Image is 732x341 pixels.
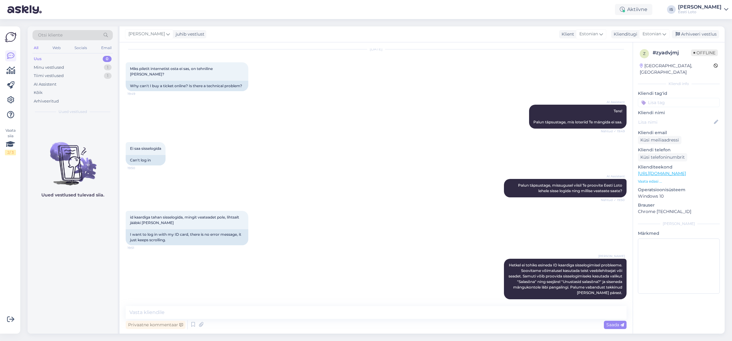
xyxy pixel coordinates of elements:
span: 19:56 [602,300,625,304]
div: AI Assistent [34,81,56,87]
div: [PERSON_NAME] [638,221,720,227]
div: 2 / 3 [5,150,16,155]
span: Uued vestlused [59,109,87,114]
div: Klient [559,31,574,37]
div: [PERSON_NAME] [678,5,722,10]
p: Kliendi telefon [638,147,720,153]
div: Arhiveeritud [34,98,59,104]
div: Klienditugi [611,31,637,37]
div: Uus [34,56,42,62]
a: [URL][DOMAIN_NAME] [638,171,686,176]
img: No chats [28,131,118,186]
div: Socials [73,44,88,52]
span: Miks piletit internetist osta ei sas, on tehniline [PERSON_NAME]? [130,66,214,76]
span: 19:50 [128,166,151,170]
div: IS [667,5,676,14]
p: Kliendi nimi [638,110,720,116]
span: Nähtud ✓ 19:50 [601,198,625,202]
span: id kaardiga tahan sisselogida, mingit veateadet pole, lihtsalt jääbki [PERSON_NAME] [130,215,240,225]
span: Palun täpsustage, missugusel viisil Te proovite Eesti Loto lehele sisse logida ning millise veate... [518,183,623,193]
input: Lisa tag [638,98,720,107]
div: I want to log in with my ID card, there is no error message, it just keeps scrolling. [126,229,248,245]
input: Lisa nimi [638,119,713,126]
p: Windows 10 [638,193,720,200]
span: 19:49 [128,91,151,96]
p: Brauser [638,202,720,208]
p: Kliendi email [638,130,720,136]
div: 1 [104,73,112,79]
div: Web [51,44,62,52]
div: Email [100,44,113,52]
div: 0 [103,56,112,62]
p: Märkmed [638,230,720,237]
span: Otsi kliente [38,32,63,38]
div: Can't log in [126,155,166,165]
span: Hetkel ei tohiks esineda ID kaardiga sisselogimisel probleeme. Soovitame võimalusel kasutada teis... [509,263,623,295]
span: [PERSON_NAME] [128,31,165,37]
div: [DATE] [126,46,627,52]
div: Kliendi info [638,81,720,87]
div: Arhiveeri vestlus [672,30,719,38]
p: Klienditeekond [638,164,720,170]
span: Estonian [642,31,661,37]
div: Küsi telefoninumbrit [638,153,687,161]
div: Eesti Loto [678,10,722,14]
span: 19:51 [128,246,151,250]
div: juhib vestlust [173,31,204,37]
div: [GEOGRAPHIC_DATA], [GEOGRAPHIC_DATA] [640,63,714,76]
span: Offline [691,49,718,56]
div: Aktiivne [615,4,652,15]
div: All [32,44,40,52]
span: z [643,51,646,56]
p: Chrome [TECHNICAL_ID] [638,208,720,215]
p: Operatsioonisüsteem [638,187,720,193]
span: AI Assistent [602,174,625,179]
div: Küsi meiliaadressi [638,136,681,144]
span: Nähtud ✓ 19:49 [601,129,625,134]
img: Askly Logo [5,31,17,43]
span: AI Assistent [602,100,625,104]
div: Tiimi vestlused [34,73,64,79]
span: [PERSON_NAME] [598,254,625,258]
span: Saada [606,322,624,327]
div: Minu vestlused [34,64,64,71]
div: Why can't I buy a ticket online? Is there a technical problem? [126,81,248,91]
div: Privaatne kommentaar [126,321,185,329]
a: [PERSON_NAME]Eesti Loto [678,5,728,14]
p: Uued vestlused tulevad siia. [41,192,104,198]
p: Vaata edasi ... [638,179,720,184]
div: 1 [104,64,112,71]
p: Kliendi tag'id [638,90,720,97]
span: Ei saa sisselogida [130,146,161,151]
div: Vaata siia [5,128,16,155]
span: Estonian [579,31,598,37]
div: # zyadvjmj [653,49,691,56]
div: Kõik [34,90,43,96]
